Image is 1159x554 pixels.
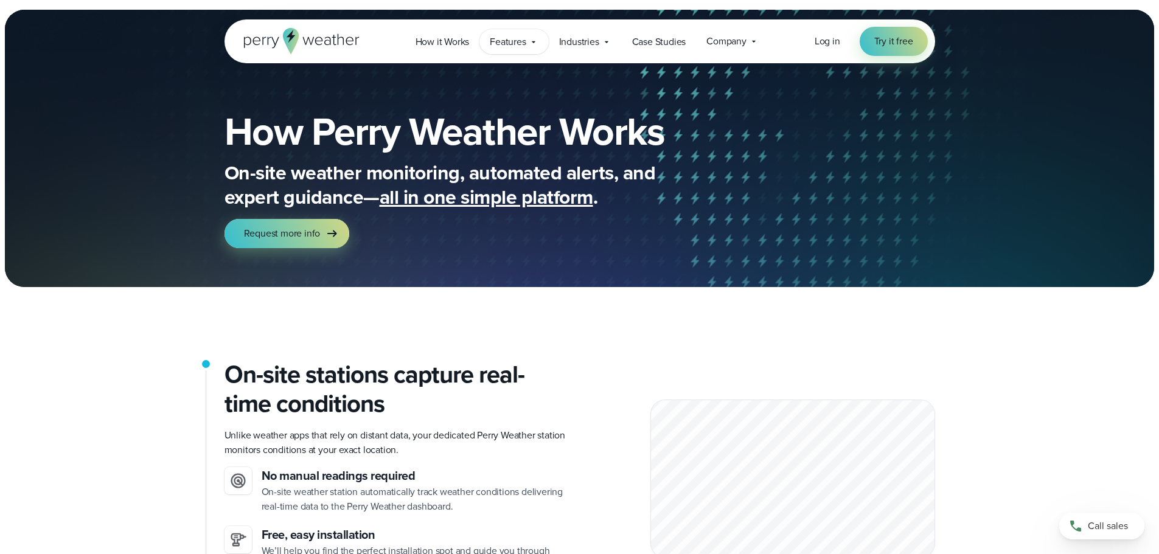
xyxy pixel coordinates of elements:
[416,35,470,49] span: How it Works
[1059,513,1144,539] a: Call sales
[224,360,570,418] h2: On-site stations capture real-time conditions
[380,182,593,212] span: all in one simple platform
[632,35,686,49] span: Case Studies
[262,467,570,485] h3: No manual readings required
[405,29,480,54] a: How it Works
[622,29,697,54] a: Case Studies
[224,428,570,457] p: Unlike weather apps that rely on distant data, your dedicated Perry Weather station monitors cond...
[224,219,350,248] a: Request more info
[262,485,570,514] p: On-site weather station automatically track weather conditions delivering real-time data to the P...
[706,34,747,49] span: Company
[815,34,840,48] span: Log in
[244,226,321,241] span: Request more info
[860,27,928,56] a: Try it free
[262,526,570,544] h3: Free, easy installation
[490,35,526,49] span: Features
[1088,519,1128,533] span: Call sales
[559,35,599,49] span: Industries
[224,112,753,151] h1: How Perry Weather Works
[874,34,913,49] span: Try it free
[815,34,840,49] a: Log in
[224,161,711,209] p: On-site weather monitoring, automated alerts, and expert guidance— .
